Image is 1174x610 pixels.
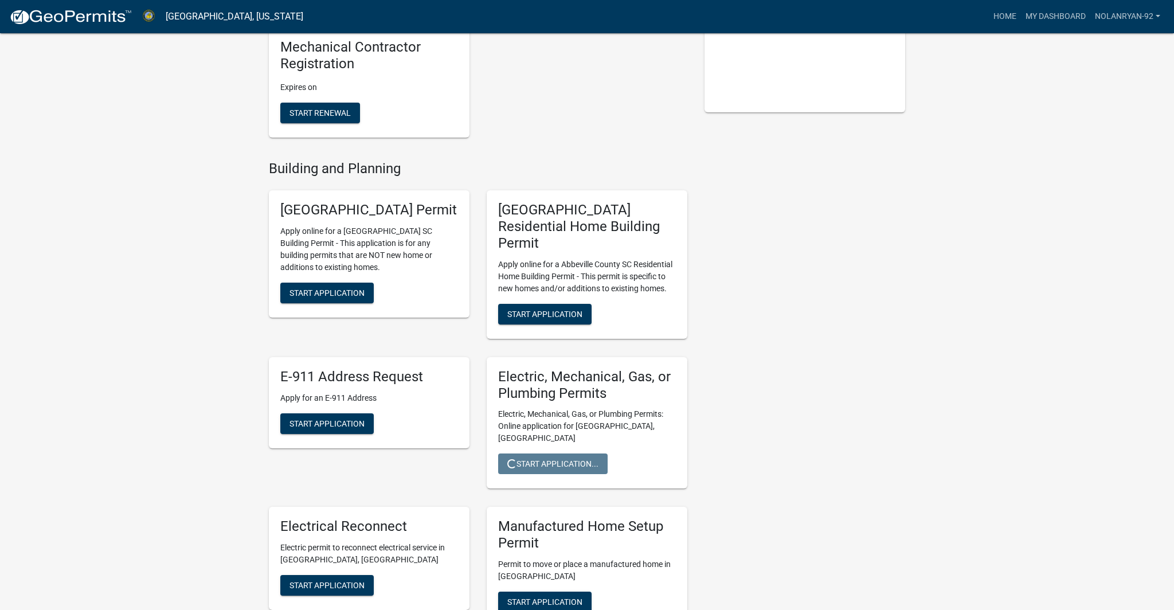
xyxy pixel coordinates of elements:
[280,225,458,273] p: Apply online for a [GEOGRAPHIC_DATA] SC Building Permit - This application is for any building pe...
[1090,6,1165,28] a: nolanryan-92
[507,597,582,607] span: Start Application
[280,413,374,434] button: Start Application
[280,202,458,218] h5: [GEOGRAPHIC_DATA] Permit
[498,259,676,295] p: Apply online for a Abbeville County SC Residential Home Building Permit - This permit is specific...
[141,9,156,24] img: Abbeville County, South Carolina
[989,6,1021,28] a: Home
[280,103,360,123] button: Start Renewal
[507,309,582,318] span: Start Application
[280,81,458,93] p: Expires on
[498,202,676,251] h5: [GEOGRAPHIC_DATA] Residential Home Building Permit
[498,369,676,402] h5: Electric, Mechanical, Gas, or Plumbing Permits
[289,108,351,117] span: Start Renewal
[166,7,303,26] a: [GEOGRAPHIC_DATA], [US_STATE]
[280,575,374,596] button: Start Application
[1021,6,1090,28] a: My Dashboard
[289,419,365,428] span: Start Application
[280,542,458,566] p: Electric permit to reconnect electrical service in [GEOGRAPHIC_DATA], [GEOGRAPHIC_DATA]
[280,392,458,404] p: Apply for an E-911 Address
[498,304,592,324] button: Start Application
[289,581,365,590] span: Start Application
[498,408,676,444] p: Electric, Mechanical, Gas, or Plumbing Permits: Online application for [GEOGRAPHIC_DATA], [GEOGRA...
[280,518,458,535] h5: Electrical Reconnect
[269,161,687,177] h4: Building and Planning
[498,453,608,474] button: Start Application...
[507,459,598,468] span: Start Application...
[498,518,676,552] h5: Manufactured Home Setup Permit
[280,283,374,303] button: Start Application
[289,288,365,298] span: Start Application
[280,39,458,72] h5: Mechanical Contractor Registration
[280,369,458,385] h5: E-911 Address Request
[498,558,676,582] p: Permit to move or place a manufactured home in [GEOGRAPHIC_DATA]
